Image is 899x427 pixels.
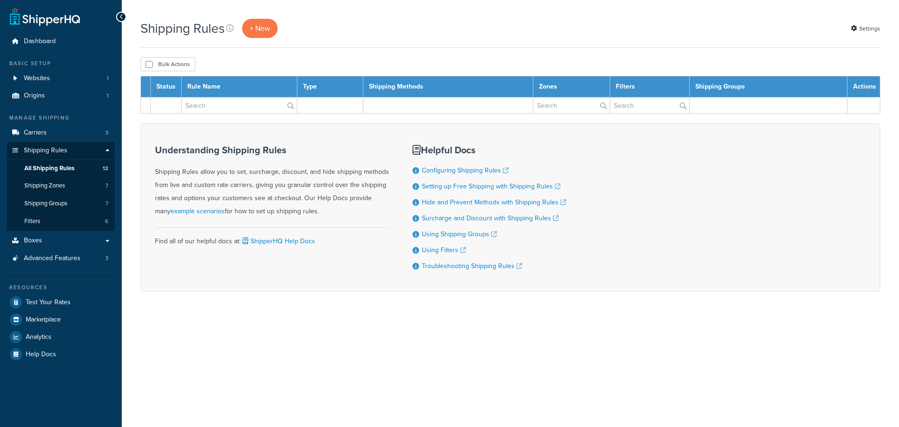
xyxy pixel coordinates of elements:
[155,145,389,218] div: Shipping Rules allow you to set, surcharge, discount, and hide shipping methods from live and cus...
[242,19,278,38] p: + New
[103,165,108,172] span: 12
[610,76,690,97] th: Filters
[10,7,80,26] a: ShipperHQ Home
[140,19,225,37] h1: Shipping Rules
[170,206,225,216] a: example scenarios
[24,129,47,137] span: Carriers
[7,160,115,177] li: All Shipping Rules
[7,346,115,363] a: Help Docs
[105,255,109,262] span: 3
[7,114,115,122] div: Manage Shipping
[7,33,115,50] a: Dashboard
[26,316,61,324] span: Marketplace
[105,182,108,190] span: 7
[155,145,389,155] h3: Understanding Shipping Rules
[297,76,363,97] th: Type
[422,181,560,191] a: Setting up Free Shipping with Shipping Rules
[24,75,50,82] span: Websites
[7,87,115,105] a: Origins 1
[422,245,466,255] a: Using Filters
[533,76,610,97] th: Zones
[24,217,40,225] span: Filters
[105,129,109,137] span: 3
[24,37,56,45] span: Dashboard
[422,197,566,207] a: Hide and Prevent Methods with Shipping Rules
[24,147,67,155] span: Shipping Rules
[422,261,522,271] a: Troubleshooting Shipping Rules
[690,76,847,97] th: Shipping Groups
[24,92,45,100] span: Origins
[7,329,115,345] a: Analytics
[7,124,115,142] li: Carriers
[105,200,108,208] span: 7
[7,294,115,311] a: Test Your Rates
[26,299,71,307] span: Test Your Rates
[422,229,497,239] a: Using Shipping Groups
[7,232,115,249] a: Boxes
[7,87,115,105] li: Origins
[24,200,67,208] span: Shipping Groups
[151,76,182,97] th: Status
[182,97,297,113] input: Search
[7,124,115,142] a: Carriers 3
[107,92,109,100] span: 1
[155,227,389,248] div: Find all of our helpful docs at:
[7,284,115,292] div: Resources
[422,165,508,175] a: Configuring Shipping Rules
[24,255,81,262] span: Advanced Features
[7,250,115,267] li: Advanced Features
[7,70,115,87] a: Websites 1
[7,195,115,212] a: Shipping Groups 7
[7,142,115,159] a: Shipping Rules
[26,333,52,341] span: Analytics
[7,213,115,230] a: Filters 6
[24,165,74,172] span: All Shipping Rules
[7,250,115,267] a: Advanced Features 3
[610,97,689,113] input: Search
[422,213,559,223] a: Surcharge and Discount with Shipping Rules
[7,311,115,328] a: Marketplace
[24,237,42,245] span: Boxes
[7,177,115,195] a: Shipping Zones 7
[7,142,115,231] li: Shipping Rules
[7,213,115,230] li: Filters
[7,160,115,177] a: All Shipping Rules 12
[363,76,533,97] th: Shipping Methods
[7,60,115,67] div: Basic Setup
[413,145,566,155] h3: Helpful Docs
[26,351,56,359] span: Help Docs
[140,57,195,71] button: Bulk Actions
[24,182,65,190] span: Shipping Zones
[7,70,115,87] li: Websites
[847,76,880,97] th: Actions
[105,217,108,225] span: 6
[182,76,297,97] th: Rule Name
[7,177,115,195] li: Shipping Zones
[533,97,610,113] input: Search
[851,22,880,35] a: Settings
[241,236,315,246] a: ShipperHQ Help Docs
[7,195,115,212] li: Shipping Groups
[107,75,109,82] span: 1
